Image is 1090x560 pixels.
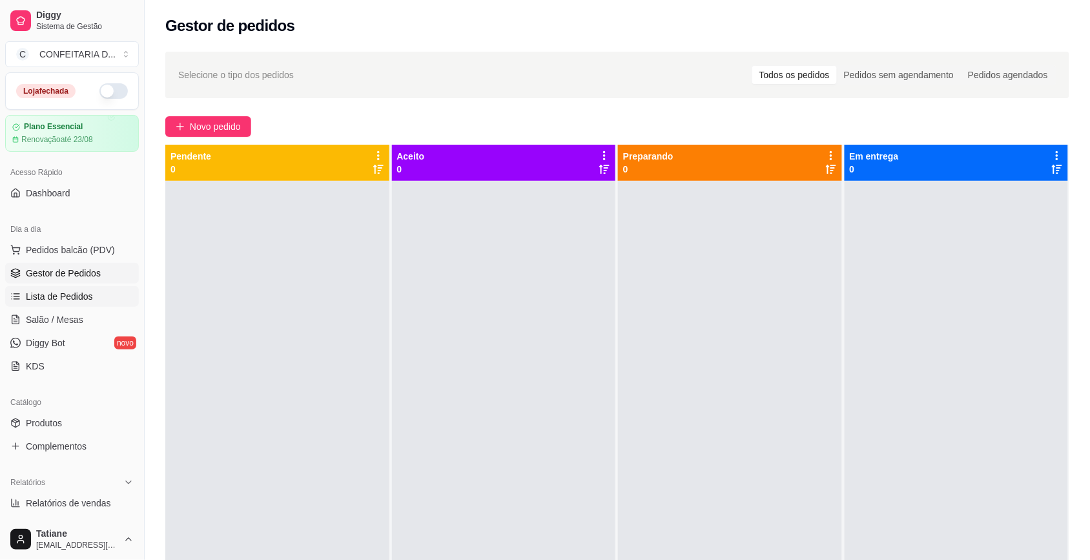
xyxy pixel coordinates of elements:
p: 0 [850,163,899,176]
a: Gestor de Pedidos [5,263,139,284]
div: Todos os pedidos [752,66,837,84]
button: Novo pedido [165,116,251,137]
span: Produtos [26,417,62,430]
a: Salão / Mesas [5,309,139,330]
a: Dashboard [5,183,139,203]
span: Complementos [26,440,87,453]
span: Tatiane [36,528,118,540]
p: 0 [170,163,211,176]
a: Diggy Botnovo [5,333,139,353]
a: Complementos [5,436,139,457]
div: Catálogo [5,392,139,413]
h2: Gestor de pedidos [165,16,295,36]
a: Lista de Pedidos [5,286,139,307]
p: Pendente [170,150,211,163]
span: Pedidos balcão (PDV) [26,244,115,256]
span: Diggy [36,10,134,21]
span: Sistema de Gestão [36,21,134,32]
p: Aceito [397,150,425,163]
span: plus [176,122,185,131]
p: 0 [623,163,674,176]
div: Pedidos sem agendamento [837,66,961,84]
article: Plano Essencial [24,122,83,132]
a: Plano EssencialRenovaçãoaté 23/08 [5,115,139,152]
button: Alterar Status [99,83,128,99]
a: Relatório de clientes [5,516,139,537]
span: KDS [26,360,45,373]
button: Select a team [5,41,139,67]
p: Preparando [623,150,674,163]
span: Selecione o tipo dos pedidos [178,68,294,82]
span: Lista de Pedidos [26,290,93,303]
div: CONFEITARIA D ... [39,48,116,61]
div: Acesso Rápido [5,162,139,183]
span: Salão / Mesas [26,313,83,326]
span: Gestor de Pedidos [26,267,101,280]
span: Diggy Bot [26,337,65,349]
p: 0 [397,163,425,176]
a: DiggySistema de Gestão [5,5,139,36]
div: Pedidos agendados [961,66,1055,84]
article: Renovação até 23/08 [21,134,93,145]
a: Produtos [5,413,139,433]
span: Relatórios de vendas [26,497,111,510]
a: Relatórios de vendas [5,493,139,513]
span: [EMAIL_ADDRESS][DOMAIN_NAME] [36,540,118,550]
span: Novo pedido [190,119,241,134]
a: KDS [5,356,139,377]
p: Em entrega [850,150,899,163]
span: Dashboard [26,187,70,200]
button: Pedidos balcão (PDV) [5,240,139,260]
div: Loja fechada [16,84,76,98]
div: Dia a dia [5,219,139,240]
span: C [16,48,29,61]
span: Relatórios [10,477,45,488]
button: Tatiane[EMAIL_ADDRESS][DOMAIN_NAME] [5,524,139,555]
